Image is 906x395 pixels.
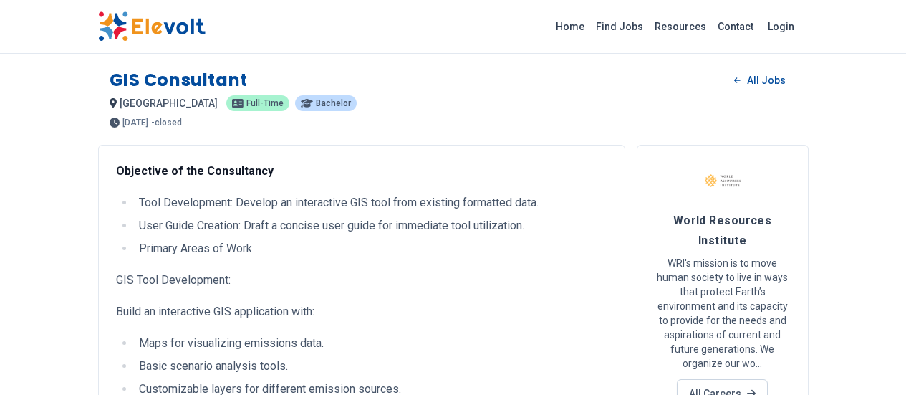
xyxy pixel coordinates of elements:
a: Resources [649,15,712,38]
p: Build an interactive GIS application with: [116,303,607,320]
span: [DATE] [122,118,148,127]
span: World Resources Institute [673,214,772,247]
strong: Objective of the Consultancy [116,164,274,178]
img: World Resources Institute [705,163,741,199]
h1: GIS Consultant [110,69,248,92]
li: User Guide Creation: Draft a concise user guide for immediate tool utilization. [135,217,607,234]
p: WRI's mission is to move human society to live in ways that protect Earth’s environment and its c... [655,256,791,371]
a: Contact [712,15,759,38]
img: Elevolt [98,11,206,42]
li: Maps for visualizing emissions data. [135,335,607,352]
span: Full-time [246,99,284,108]
p: - closed [151,118,182,127]
li: Tool Development: Develop an interactive GIS tool from existing formatted data. [135,194,607,211]
a: Find Jobs [590,15,649,38]
a: Login [759,12,803,41]
p: GIS Tool Development: [116,272,607,289]
span: [GEOGRAPHIC_DATA] [120,97,218,109]
li: Primary Areas of Work [135,240,607,257]
span: Bachelor [316,99,351,108]
a: All Jobs [723,70,796,91]
a: Home [550,15,590,38]
li: Basic scenario analysis tools. [135,358,607,375]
